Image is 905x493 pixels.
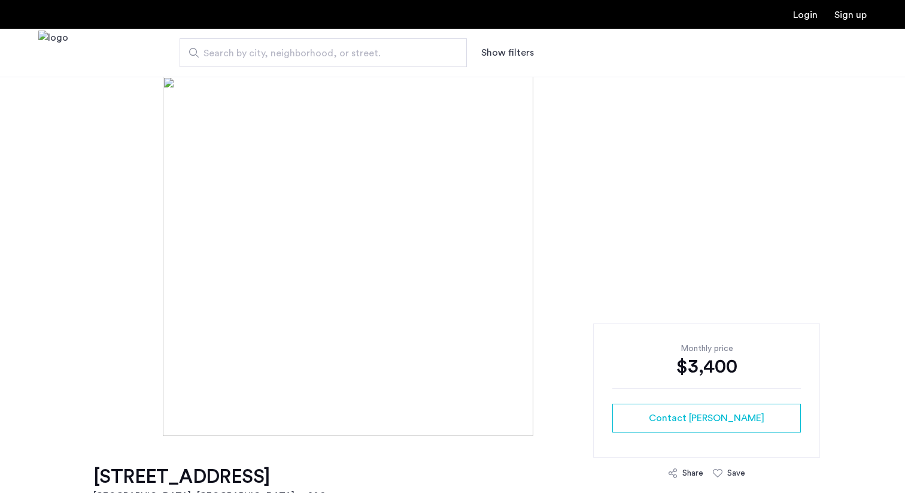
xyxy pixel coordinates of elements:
[93,465,325,489] h1: [STREET_ADDRESS]
[834,10,867,20] a: Registration
[38,31,68,75] a: Cazamio Logo
[649,411,764,425] span: Contact [PERSON_NAME]
[793,10,818,20] a: Login
[727,467,745,479] div: Save
[180,38,467,67] input: Apartment Search
[481,46,534,60] button: Show or hide filters
[163,77,742,436] img: [object%20Object]
[682,467,703,479] div: Share
[204,46,433,61] span: Search by city, neighborhood, or street.
[612,343,801,355] div: Monthly price
[38,31,68,75] img: logo
[612,355,801,379] div: $3,400
[612,404,801,432] button: button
